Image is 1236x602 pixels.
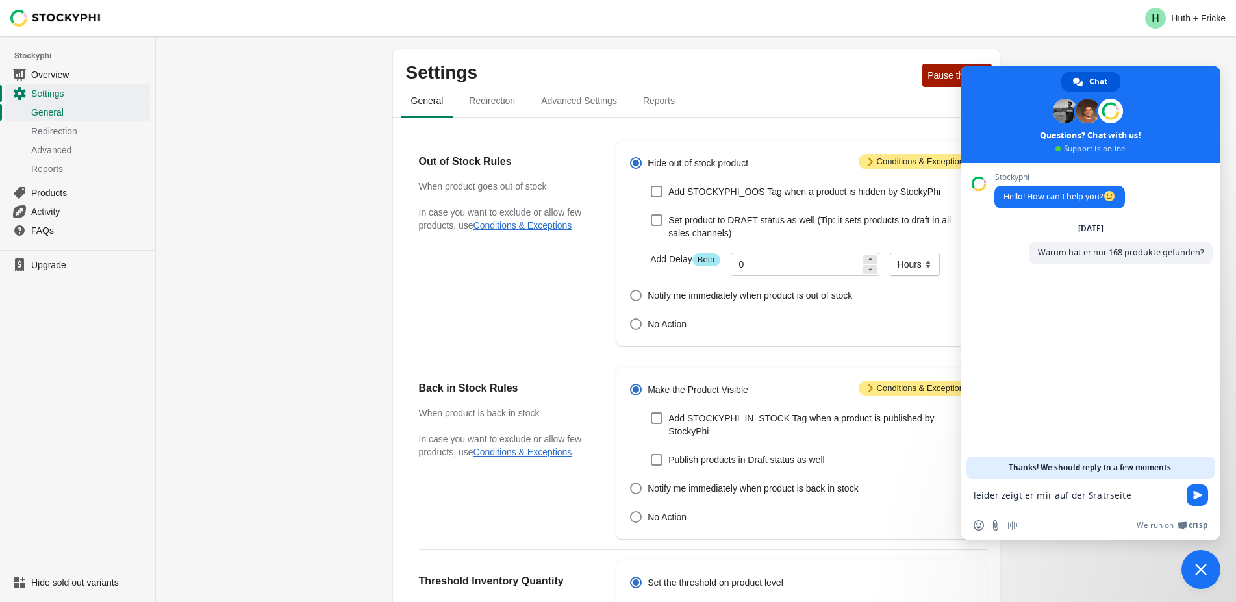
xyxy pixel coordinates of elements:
[994,173,1125,182] span: Stockyphi
[31,144,147,157] span: Advanced
[31,258,147,271] span: Upgrade
[648,576,783,589] span: Set the threshold on product level
[5,202,150,221] a: Activity
[1061,72,1120,92] div: Chat
[5,140,150,159] a: Advanced
[419,573,591,589] h2: Threshold Inventory Quantity
[531,89,627,112] span: Advanced Settings
[648,318,687,331] span: No Action
[401,89,454,112] span: General
[648,157,748,169] span: Hide out of stock product
[5,121,150,140] a: Redirection
[650,253,720,266] label: Add Delay
[859,381,974,396] span: Conditions & Exceptions
[648,482,858,495] span: Notify me immediately when product is back in stock
[31,106,147,119] span: General
[1089,72,1107,92] span: Chat
[406,62,918,83] p: Settings
[31,186,147,199] span: Products
[5,159,150,178] a: Reports
[31,87,147,100] span: Settings
[31,68,147,81] span: Overview
[5,573,150,592] a: Hide sold out variants
[859,154,974,169] span: Conditions & Exceptions
[1145,8,1166,29] span: Avatar with initials H
[10,10,101,27] img: Stockyphi
[5,84,150,103] a: Settings
[419,433,591,458] p: In case you want to exclude or allow few products, use
[473,220,572,231] button: Conditions & Exceptions
[1137,520,1174,531] span: We run on
[473,447,572,457] button: Conditions & Exceptions
[459,89,525,112] span: Redirection
[1152,13,1160,24] text: H
[668,185,940,198] span: Add STOCKYPHI_OOS Tag when a product is hidden by StockyPhi
[31,162,147,175] span: Reports
[5,183,150,202] a: Products
[668,453,824,466] span: Publish products in Draft status as well
[31,576,147,589] span: Hide sold out variants
[528,84,630,118] button: Advanced settings
[1003,191,1116,202] span: Hello! How can I help you?
[692,253,720,266] span: Beta
[31,125,147,138] span: Redirection
[1038,247,1204,258] span: Warum hat er nur 168 produkte gefunden?
[31,224,147,237] span: FAQs
[974,520,984,531] span: Insert an emoji
[1078,225,1104,232] div: [DATE]
[927,70,986,81] span: Pause the app
[648,289,852,302] span: Notify me immediately when product is out of stock
[456,84,528,118] button: redirection
[668,412,973,438] span: Add STOCKYPHI_IN_STOCK Tag when a product is published by StockyPhi
[1171,13,1226,23] p: Huth + Fricke
[1189,520,1207,531] span: Crisp
[5,221,150,240] a: FAQs
[1187,484,1208,506] span: Send
[974,490,1179,501] textarea: Compose your message...
[31,205,147,218] span: Activity
[648,510,687,523] span: No Action
[922,64,991,87] button: Pause the app
[14,49,155,62] span: Stockyphi
[5,65,150,84] a: Overview
[1009,457,1173,479] span: Thanks! We should reply in a few moments.
[1181,550,1220,589] div: Close chat
[630,84,688,118] button: reports
[668,214,973,240] span: Set product to DRAFT status as well (Tip: it sets products to draft in all sales channels)
[419,381,591,396] h2: Back in Stock Rules
[398,84,457,118] button: general
[419,407,591,420] h3: When product is back in stock
[633,89,685,112] span: Reports
[5,103,150,121] a: General
[419,206,591,232] p: In case you want to exclude or allow few products, use
[990,520,1001,531] span: Send a file
[1137,520,1207,531] a: We run onCrisp
[419,154,591,169] h2: Out of Stock Rules
[648,383,748,396] span: Make the Product Visible
[419,180,591,193] h3: When product goes out of stock
[1007,520,1018,531] span: Audio message
[1140,5,1231,31] button: Avatar with initials HHuth + Fricke
[5,256,150,274] a: Upgrade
